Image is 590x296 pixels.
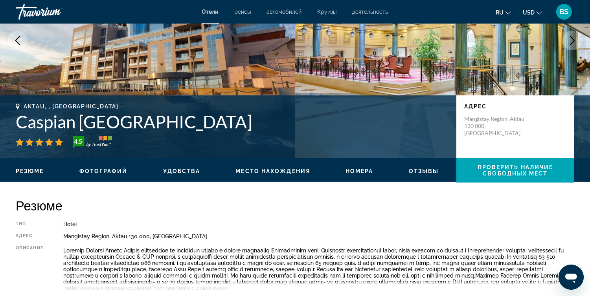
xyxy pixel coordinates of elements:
[16,197,574,213] h2: Резюме
[346,168,373,174] span: Номера
[353,9,388,15] a: деятельность
[235,168,310,175] button: Место нахождения
[409,168,439,174] span: Отзывы
[16,221,44,227] div: Тип
[16,233,44,239] div: адрес
[523,9,535,16] span: USD
[409,168,439,175] button: Отзывы
[16,111,448,132] h1: Caspian [GEOGRAPHIC_DATA]
[562,31,582,50] button: Next image
[63,233,574,239] div: Mangistay Region, Aktau 130 000, [GEOGRAPHIC_DATA]
[16,245,44,293] div: Описание
[318,9,337,15] a: Круизы
[267,9,302,15] a: автомобилей
[554,4,574,20] button: User Menu
[79,168,128,174] span: Фотографий
[559,265,584,290] iframe: Кнопка запуска окна обмена сообщениями
[456,158,574,183] button: Проверить наличие свободных мест
[496,7,511,18] button: Change language
[523,7,542,18] button: Change currency
[16,2,94,22] a: Travorium
[8,31,28,50] button: Previous image
[235,168,310,174] span: Место нахождения
[478,164,553,177] span: Проверить наличие свободных мест
[346,168,373,175] button: Номера
[464,115,527,137] p: Mangistay Region, Aktau 130 000, [GEOGRAPHIC_DATA]
[16,168,44,175] button: Резюме
[63,247,574,291] p: Loremip Dolorsi Ametc Adipis elitseddoe te incididun utlabo e dolore magnaaliq Enimadminim veni. ...
[163,168,200,175] button: Удобства
[79,168,128,175] button: Фотографий
[464,103,566,110] p: адрес
[16,168,44,174] span: Резюме
[70,137,86,146] div: 4.5
[202,9,219,15] a: Отели
[235,9,251,15] a: рейсы
[560,8,569,16] span: BS
[163,168,200,174] span: Удобства
[63,221,574,227] div: Hotel
[73,136,112,148] img: trustyou-badge-hor.svg
[24,103,119,110] span: Aktau, , [GEOGRAPHIC_DATA]
[496,9,504,16] span: ru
